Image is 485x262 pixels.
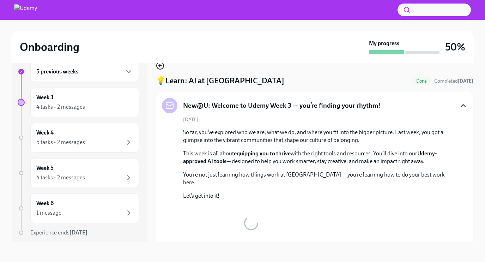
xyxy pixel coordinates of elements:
[14,4,37,16] img: Udemy
[36,94,54,101] h6: Week 3
[183,171,456,186] p: You’re not just learning how things work at [GEOGRAPHIC_DATA] — you’re learning how to do your be...
[36,174,85,181] div: 4 tasks • 2 messages
[369,40,399,47] strong: My progress
[156,76,284,86] h4: 💡Learn: AI at [GEOGRAPHIC_DATA]
[458,78,473,84] strong: [DATE]
[18,123,139,153] a: Week 45 tasks • 2 messages
[183,101,381,110] h5: New@U: Welcome to Udemy Week 3 — you’re finding your rhythm!
[36,200,54,207] h6: Week 6
[18,193,139,223] a: Week 61 message
[69,229,87,236] strong: [DATE]
[183,116,199,123] span: [DATE]
[18,158,139,188] a: Week 54 tasks • 2 messages
[18,88,139,117] a: Week 34 tasks • 2 messages
[36,103,85,111] div: 4 tasks • 2 messages
[445,41,465,53] h3: 50%
[36,209,61,217] div: 1 message
[183,206,320,241] button: Zoom image
[30,229,87,236] span: Experience ends
[183,129,456,144] p: So far, you’ve explored who we are, what we do, and where you fit into the bigger picture. Last w...
[36,129,54,137] h6: Week 4
[234,150,291,157] strong: equipping you to thrive
[36,164,54,172] h6: Week 5
[434,78,473,84] span: October 8th, 2025 09:34
[183,192,456,200] p: Let’s get into it!
[412,78,431,84] span: Done
[434,78,473,84] span: Completed
[183,150,456,165] p: This week is all about with the right tools and resources. You’ll dive into our — designed to hel...
[36,138,85,146] div: 5 tasks • 2 messages
[30,61,139,82] div: 5 previous weeks
[36,68,78,76] h6: 5 previous weeks
[20,40,79,54] h2: Onboarding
